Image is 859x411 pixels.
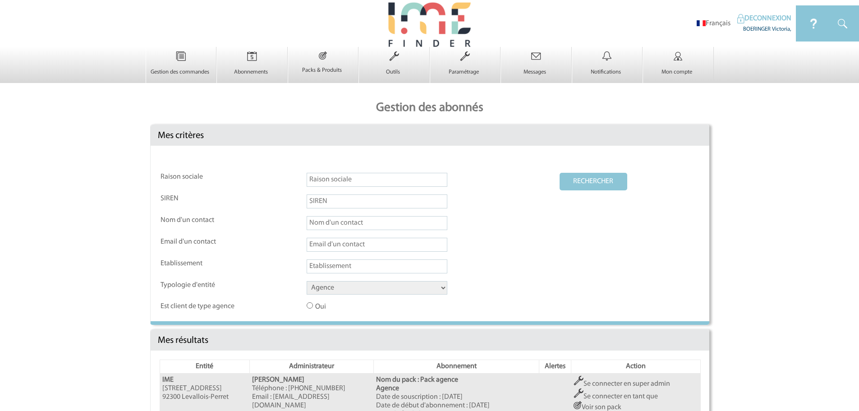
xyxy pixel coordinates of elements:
[376,376,458,383] b: Nom du pack : Pack agence
[161,238,242,246] label: Email d'un contact
[588,47,625,66] img: Notifications
[574,393,658,400] a: Se connecter en tant que
[574,376,583,386] img: Outils.png
[288,59,358,74] a: Packs & Produits
[146,60,216,76] a: Gestion des commandes
[737,14,744,23] img: IDEAL Meetings & Events
[572,60,643,76] a: Notifications
[572,69,640,76] p: Notifications
[501,60,571,76] a: Messages
[574,401,582,409] img: ActionCo.png
[574,388,583,398] img: Outils.png
[307,194,447,208] input: SIREN
[697,20,706,26] img: fr
[359,69,427,76] p: Outils
[146,69,214,76] p: Gestion des commandes
[217,69,285,76] p: Abonnements
[430,69,498,76] p: Paramétrage
[161,173,242,181] label: Raison sociale
[376,47,413,66] img: Outils
[146,92,714,125] p: Gestion des abonnés
[574,380,670,388] a: Se connecter en super admin
[252,376,304,383] b: [PERSON_NAME]
[796,5,831,42] img: IDEAL Meetings & Events
[501,69,569,76] p: Messages
[288,67,356,74] p: Packs & Produits
[446,47,483,66] img: Paramétrage
[307,302,388,311] label: Oui
[161,194,242,203] label: SIREN
[307,238,447,252] input: Email d'un contact
[430,60,501,76] a: Paramétrage
[643,69,711,76] p: Mon compte
[162,376,174,383] b: IME
[643,60,713,76] a: Mon compte
[539,360,571,374] th: Alertes: activer pour trier la colonne par ordre croissant
[737,15,791,22] a: DECONNEXION
[574,404,621,411] a: Voir son pack
[151,125,709,146] div: Mes critères
[305,47,340,64] img: Packs & Produits
[234,47,271,66] img: Abonnements
[307,173,447,187] input: Raison sociale
[359,60,429,76] a: Outils
[160,360,250,374] th: Entité: activer pour trier la colonne par ordre décroissant
[151,330,709,351] div: Mes résultats
[571,360,700,374] th: Action: activer pour trier la colonne par ordre croissant
[660,47,697,66] img: Mon compte
[161,259,242,268] label: Etablissement
[518,47,555,66] img: Messages
[162,47,199,66] img: Gestion des commandes
[560,173,627,190] button: RECHERCHER
[737,23,791,33] div: BOERINGER Victoria,
[161,216,242,225] label: Nom d'un contact
[376,385,399,392] b: Agence
[161,281,242,290] label: Typologie d'entité
[307,216,447,230] input: Nom d'un contact
[697,19,730,28] li: Français
[217,60,287,76] a: Abonnements
[831,5,859,42] img: IDEAL Meetings & Events
[250,360,374,374] th: Administrateur: activer pour trier la colonne par ordre croissant
[161,302,242,311] label: Est client de type agence
[374,360,539,374] th: Abonnement: activer pour trier la colonne par ordre croissant
[307,259,447,273] input: Etablissement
